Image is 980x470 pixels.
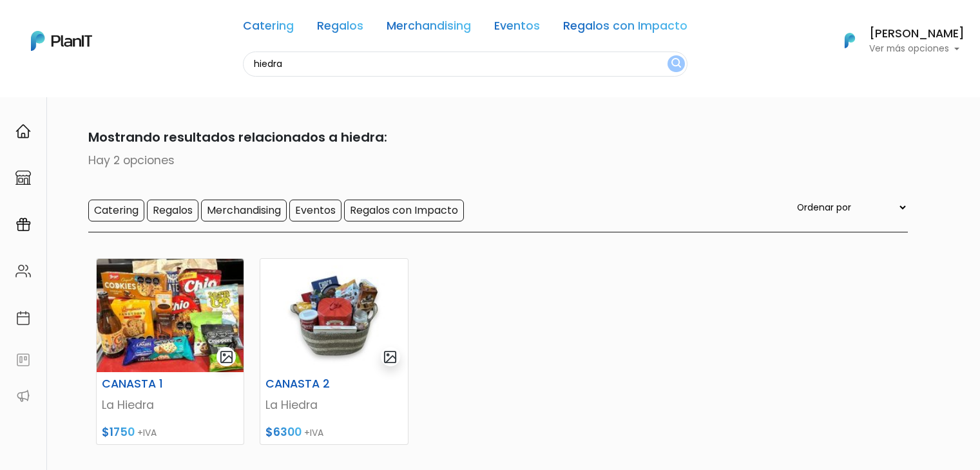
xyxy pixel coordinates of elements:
[15,263,31,279] img: people-662611757002400ad9ed0e3c099ab2801c6687ba6c219adb57efc949bc21e19d.svg
[265,424,302,440] span: $6300
[137,426,157,439] span: +IVA
[73,127,908,147] p: Mostrando resultados relacionados a hiedra:
[31,31,92,51] img: PlanIt Logo
[219,350,234,364] img: gallery-light
[15,352,31,368] img: feedback-78b5a0c8f98aac82b08bfc38622c3050aee476f2c9584af64705fc4e61158814.svg
[836,26,864,55] img: PlanIt Logo
[243,21,294,36] a: Catering
[147,200,198,221] input: Regalos
[260,258,408,445] a: gallery-light CANASTA 2 La Hiedra $6300 +IVA
[494,21,540,36] a: Eventos
[94,377,196,391] h6: CANASTA 1
[88,200,144,221] input: Catering
[828,24,965,57] button: PlanIt Logo [PERSON_NAME] Ver más opciones
[15,170,31,185] img: marketplace-4ceaa7011d94191e9ded77b95e3339b90024bf715f7c57f8cf31f2d8c509eaba.svg
[15,124,31,139] img: home-e721727adea9d79c4d83392d1f703f7f8bce08238fde08b1acbfd93340b81755.svg
[265,397,402,413] p: La Hiedra
[15,310,31,326] img: calendar-87d922413cdce8b2cf7b7f5f62616a5cf9e4887200fb71536465627b3292af00.svg
[15,217,31,232] img: campaigns-02234683943229c281be62815700db0a1741e53638e28bf9629b52c665b00959.svg
[304,426,323,439] span: +IVA
[258,377,360,391] h6: CANASTA 2
[96,258,244,445] a: gallery-light CANASTA 1 La Hiedra $1750 +IVA
[869,44,965,53] p: Ver más opciones
[102,424,135,440] span: $1750
[387,21,471,36] a: Merchandising
[563,21,687,36] a: Regalos con Impacto
[289,200,341,221] input: Eventos
[344,200,464,221] input: Regalos con Impacto
[243,52,687,77] input: Buscá regalos, desayunos, y más
[869,28,965,40] h6: [PERSON_NAME]
[15,388,31,404] img: partners-52edf745621dab592f3b2c58e3bca9d71375a7ef29c3b500c9f145b62cc070d4.svg
[260,259,407,372] img: thumb_2000___2000-Photoroom__86_.jpg
[383,350,398,364] img: gallery-light
[73,152,908,169] p: Hay 2 opciones
[201,200,287,221] input: Merchandising
[671,58,681,70] img: search_button-432b6d5273f82d61273b3651a40e1bd1b912527efae98b1b7a1b2c0702e16a8d.svg
[97,259,244,372] img: thumb_WhatsApp_Image_2025-10-08_at_19.33.14.jpeg
[317,21,363,36] a: Regalos
[102,397,238,413] p: La Hiedra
